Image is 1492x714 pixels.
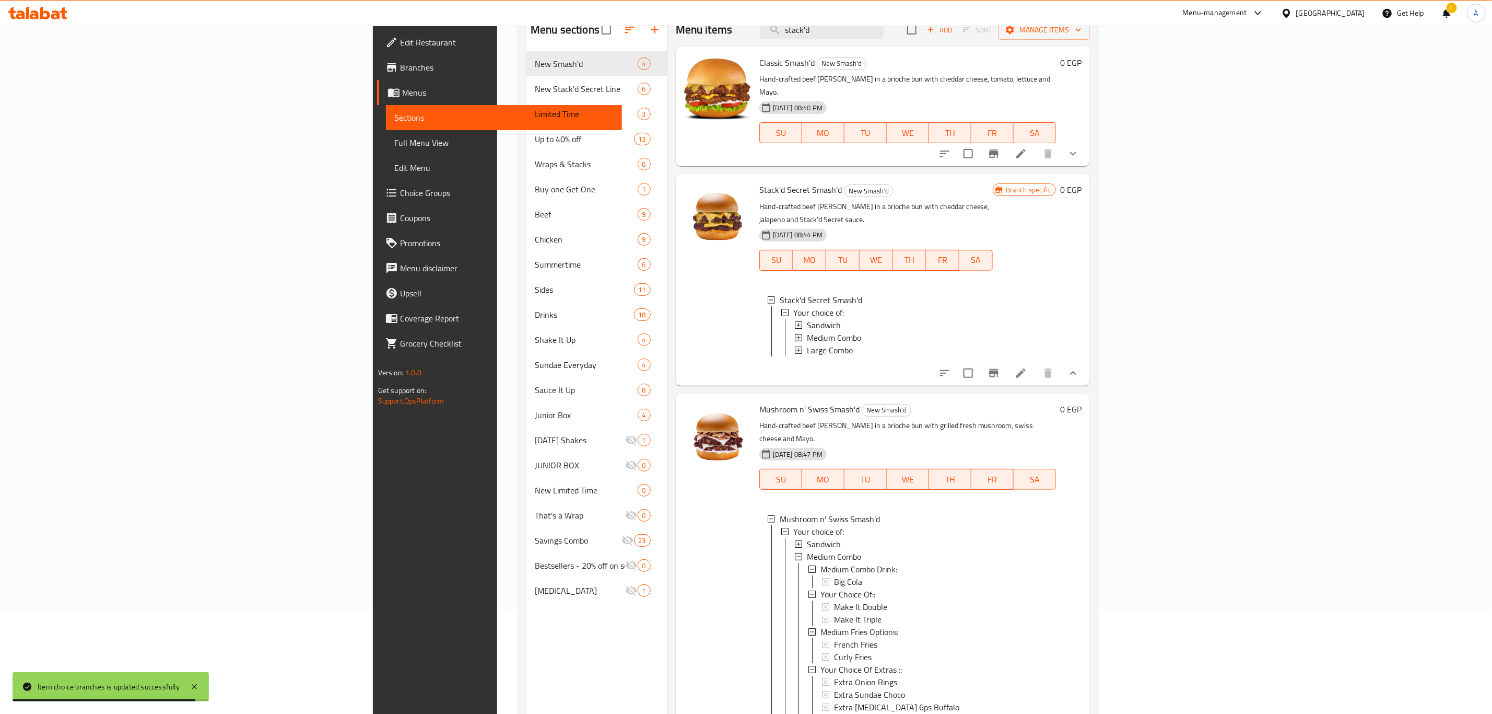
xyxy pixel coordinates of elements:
[638,559,651,572] div: items
[1018,125,1052,141] span: SA
[929,469,971,490] button: TH
[400,237,614,249] span: Promotions
[535,233,638,246] span: Chicken
[1036,361,1061,386] button: delete
[638,360,650,370] span: 4
[526,503,667,528] div: That's a Wrap0
[638,159,650,169] span: 6
[769,450,827,459] span: [DATE] 08:47 PM
[676,22,733,38] h2: Menu items
[535,283,633,296] span: Sides
[535,208,638,221] span: Beef
[834,575,862,588] span: Big Cola
[535,509,625,522] div: That's a Wrap
[759,200,993,226] p: Hand-crafted beef [PERSON_NAME] in a brioche bun with cheddar cheese, jalapeno and Stack'd Secret...
[1474,7,1478,19] span: A
[760,21,884,39] input: search
[535,559,625,572] div: Bestsellers - 20% off on selected items
[684,182,751,249] img: Stack'd Secret Smash'd
[759,55,815,71] span: Classic Smash'd
[1296,7,1365,19] div: [GEOGRAPHIC_DATA]
[638,410,650,420] span: 4
[1036,141,1061,166] button: delete
[638,185,650,194] span: 1
[377,256,622,281] a: Menu disclaimer
[1018,472,1052,487] span: SA
[638,208,651,221] div: items
[535,108,638,120] span: Limited Time
[834,638,877,651] span: French Fries
[638,59,650,69] span: 4
[38,681,180,693] div: Item choice branches is updated successfully
[378,384,426,397] span: Get support on:
[526,227,667,252] div: Chicken9
[684,402,751,469] img: Mushroom n' Swiss Smash'd
[535,384,638,396] span: Sauce It Up
[834,601,887,613] span: Make It Double
[635,310,650,320] span: 18
[1014,469,1056,490] button: SA
[932,141,957,166] button: sort-choices
[893,250,926,271] button: TH
[959,250,993,271] button: SA
[638,561,650,571] span: 0
[638,511,650,521] span: 0
[834,701,959,713] span: Extra [MEDICAL_DATA] 6ps Buffalo
[377,30,622,55] a: Edit Restaurant
[638,509,651,522] div: items
[1015,147,1027,160] a: Edit menu item
[535,584,625,597] span: [MEDICAL_DATA]
[897,252,922,268] span: TH
[625,559,638,572] svg: Inactive section
[862,404,911,417] div: New Smash'd
[400,262,614,274] span: Menu disclaimer
[535,158,638,170] span: Wraps & Stacks
[535,83,638,95] div: New Stack'd Secret Line
[820,563,897,575] span: Medium Combo Drink:
[844,469,887,490] button: TU
[638,158,651,170] div: items
[981,141,1006,166] button: Branch-specific-item
[638,460,650,470] span: 0
[759,250,793,271] button: SU
[1061,141,1086,166] button: show more
[535,57,638,70] span: New Smash'd
[891,472,925,487] span: WE
[684,55,751,122] img: Classic Smash'd
[625,459,638,471] svg: Inactive section
[638,486,650,496] span: 0
[526,152,667,177] div: Wraps & Stacks6
[535,133,633,145] div: Up to 40% off
[638,183,651,195] div: items
[1061,361,1086,386] button: show more
[926,250,959,271] button: FR
[793,306,844,319] span: Your choice of:
[535,409,638,421] span: Junior Box
[1014,122,1056,143] button: SA
[1007,24,1082,37] span: Manage items
[535,484,638,497] span: New Limited Time
[807,538,841,550] span: Sandwich
[595,19,617,41] span: Select all sections
[971,469,1014,490] button: FR
[377,281,622,306] a: Upsell
[764,472,798,487] span: SU
[625,434,638,446] svg: Inactive section
[759,122,802,143] button: SU
[535,359,638,371] span: Sundae Everyday
[535,183,638,195] div: Buy one Get One
[957,143,979,165] span: Select to update
[638,57,651,70] div: items
[402,86,614,99] span: Menus
[621,534,634,547] svg: Inactive section
[923,22,956,38] button: Add
[638,83,651,95] div: items
[535,258,638,271] div: Summertime
[638,384,651,396] div: items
